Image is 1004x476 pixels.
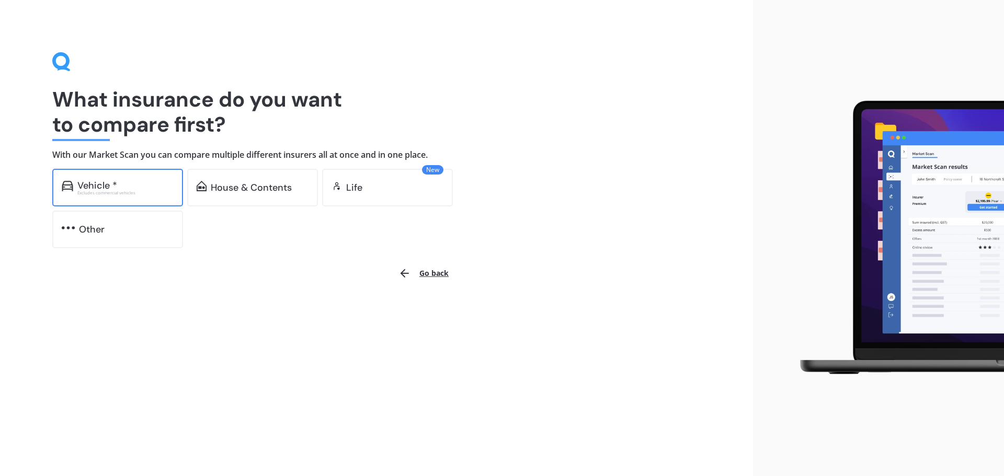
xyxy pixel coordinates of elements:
[332,181,342,191] img: life.f720d6a2d7cdcd3ad642.svg
[785,95,1004,382] img: laptop.webp
[77,191,174,195] div: Excludes commercial vehicles
[211,182,292,193] div: House & Contents
[422,165,443,175] span: New
[62,181,73,191] img: car.f15378c7a67c060ca3f3.svg
[346,182,362,193] div: Life
[77,180,117,191] div: Vehicle *
[197,181,207,191] img: home-and-contents.b802091223b8502ef2dd.svg
[52,149,701,160] h4: With our Market Scan you can compare multiple different insurers all at once and in one place.
[52,87,701,137] h1: What insurance do you want to compare first?
[79,224,105,235] div: Other
[62,223,75,233] img: other.81dba5aafe580aa69f38.svg
[392,261,455,286] button: Go back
